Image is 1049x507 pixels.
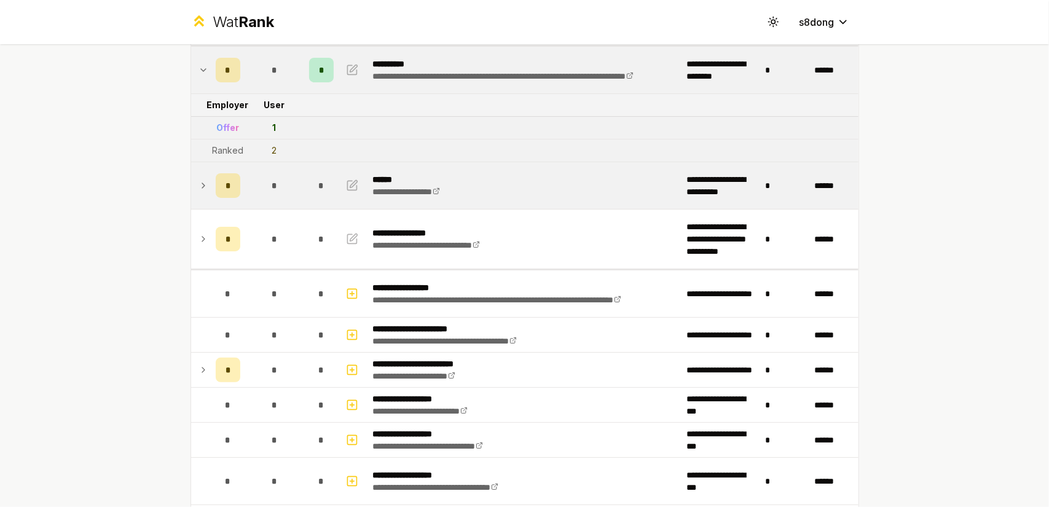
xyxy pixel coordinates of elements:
div: Offer [216,122,239,134]
span: s8dong [800,15,835,29]
a: WatRank [191,12,275,32]
div: Ranked [212,144,243,157]
td: Employer [211,94,245,116]
span: Rank [238,13,274,31]
div: Wat [213,12,274,32]
button: s8dong [790,11,859,33]
td: User [245,94,304,116]
div: 1 [273,122,277,134]
div: 2 [272,144,277,157]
